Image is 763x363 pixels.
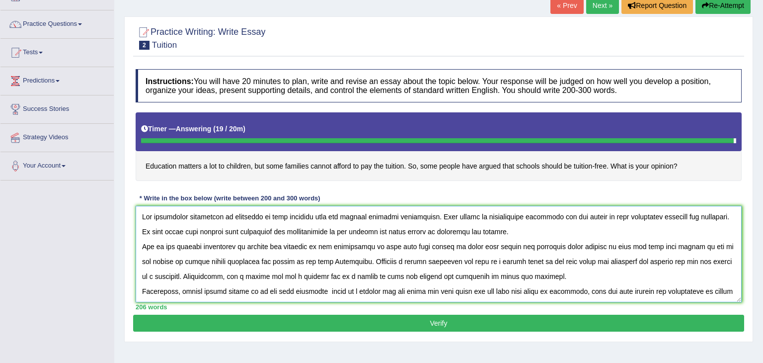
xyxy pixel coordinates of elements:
h5: Timer — [141,125,245,133]
a: Tests [0,39,114,64]
h2: Practice Writing: Write Essay [136,25,265,50]
b: Instructions: [146,77,194,86]
b: ( [213,125,216,133]
a: Practice Questions [0,10,114,35]
a: Predictions [0,67,114,92]
span: 2 [139,41,150,50]
small: Tuition [152,40,177,50]
div: * Write in the box below (write between 200 and 300 words) [136,193,324,203]
b: 19 / 20m [216,125,243,133]
a: Your Account [0,152,114,177]
h4: You will have 20 minutes to plan, write and revise an essay about the topic below. Your response ... [136,69,742,102]
div: 206 words [136,302,742,312]
b: ) [243,125,245,133]
a: Success Stories [0,95,114,120]
button: Verify [133,315,744,332]
a: Strategy Videos [0,124,114,149]
b: Answering [176,125,212,133]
